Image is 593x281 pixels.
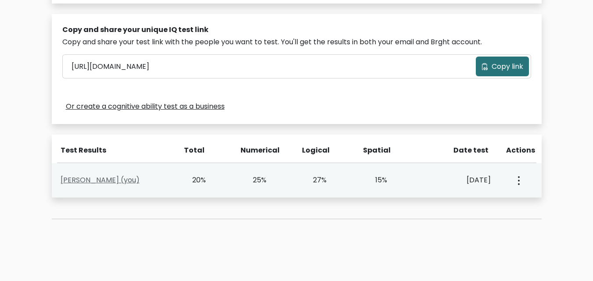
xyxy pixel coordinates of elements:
div: [DATE] [423,175,491,185]
a: [PERSON_NAME] (you) [61,175,140,185]
div: Logical [302,145,327,156]
div: Date test [424,145,496,156]
a: Or create a cognitive ability test as a business [66,101,225,112]
div: Actions [506,145,536,156]
div: 15% [362,175,387,185]
div: Numerical [241,145,266,156]
div: 20% [181,175,206,185]
div: Test Results [61,145,169,156]
span: Copy link [492,61,523,72]
button: Copy link [476,57,529,76]
div: 27% [302,175,327,185]
div: Spatial [363,145,388,156]
div: 25% [241,175,266,185]
div: Total [180,145,205,156]
div: Copy and share your unique IQ test link [62,25,531,35]
div: Copy and share your test link with the people you want to test. You'll get the results in both yo... [62,37,531,47]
